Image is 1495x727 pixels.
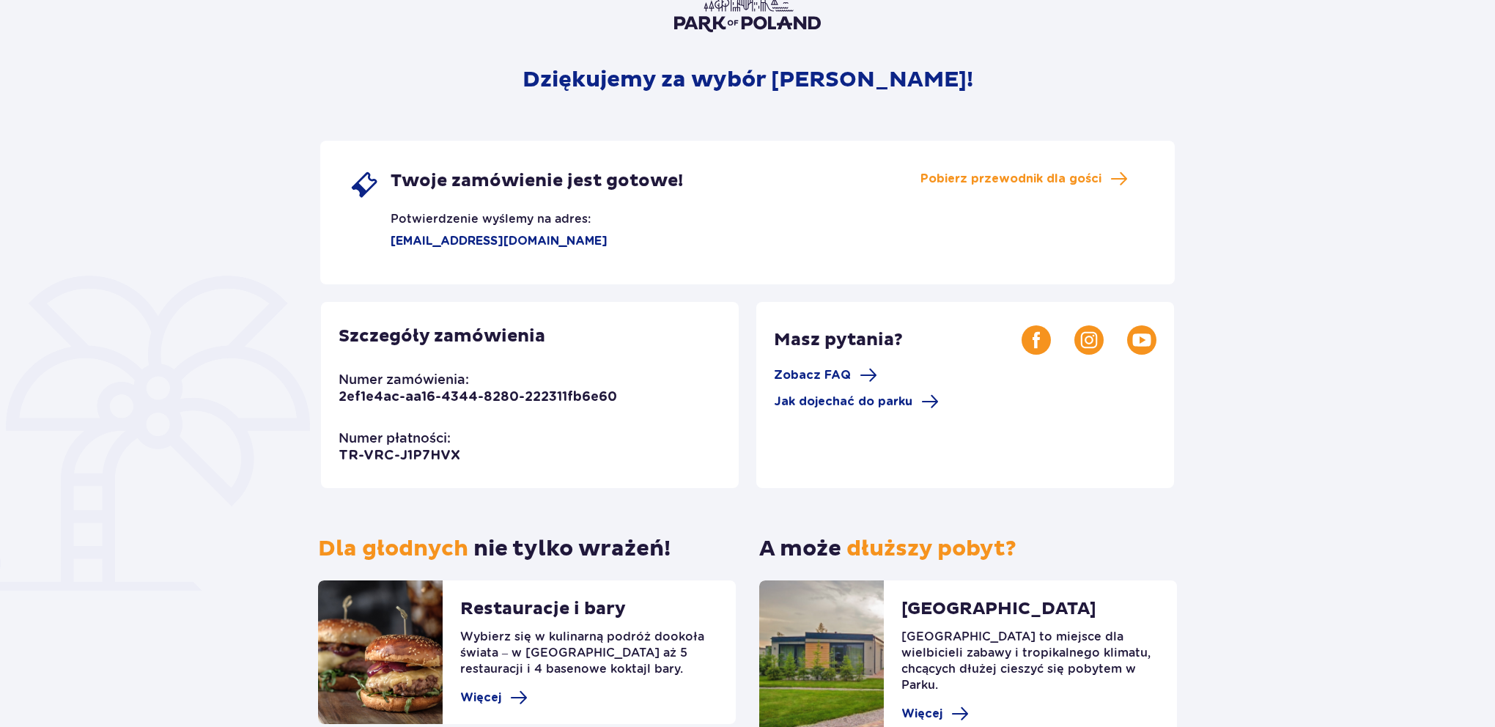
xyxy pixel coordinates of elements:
[774,329,1022,351] p: Masz pytania?
[318,580,443,724] img: restaurants
[350,170,379,199] img: single ticket icon
[339,388,617,406] p: 2ef1e4ac-aa16-4344-8280-222311fb6e60
[318,535,671,563] p: nie tylko wrażeń!
[846,535,1016,562] span: dłuższy pobyt?
[460,689,528,706] a: Więcej
[774,393,939,410] a: Jak dojechać do parku
[901,705,969,723] a: Więcej
[339,325,545,347] p: Szczegóły zamówienia
[350,199,591,227] p: Potwierdzenie wyślemy na adres:
[774,366,877,384] a: Zobacz FAQ
[901,706,942,722] span: Więcej
[1127,325,1156,355] img: Youtube
[774,367,851,383] span: Zobacz FAQ
[350,233,608,249] p: [EMAIL_ADDRESS][DOMAIN_NAME]
[920,170,1128,188] a: Pobierz przewodnik dla gości
[523,66,973,94] p: Dziękujemy za wybór [PERSON_NAME]!
[339,447,460,465] p: TR-VRC-J1P7HVX
[339,429,451,447] p: Numer płatności:
[318,535,468,562] span: Dla głodnych
[774,394,912,410] span: Jak dojechać do parku
[920,171,1101,187] span: Pobierz przewodnik dla gości
[391,170,683,192] span: Twoje zamówienie jest gotowe!
[460,690,501,706] span: Więcej
[460,598,626,629] p: Restauracje i bary
[1074,325,1104,355] img: Instagram
[759,535,1016,563] p: A może
[1022,325,1051,355] img: Facebook
[460,629,718,689] p: Wybierz się w kulinarną podróż dookoła świata – w [GEOGRAPHIC_DATA] aż 5 restauracji i 4 basenowe...
[901,629,1159,705] p: [GEOGRAPHIC_DATA] to miejsce dla wielbicieli zabawy i tropikalnego klimatu, chcących dłużej ciesz...
[339,371,469,388] p: Numer zamówienia:
[901,598,1096,629] p: [GEOGRAPHIC_DATA]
